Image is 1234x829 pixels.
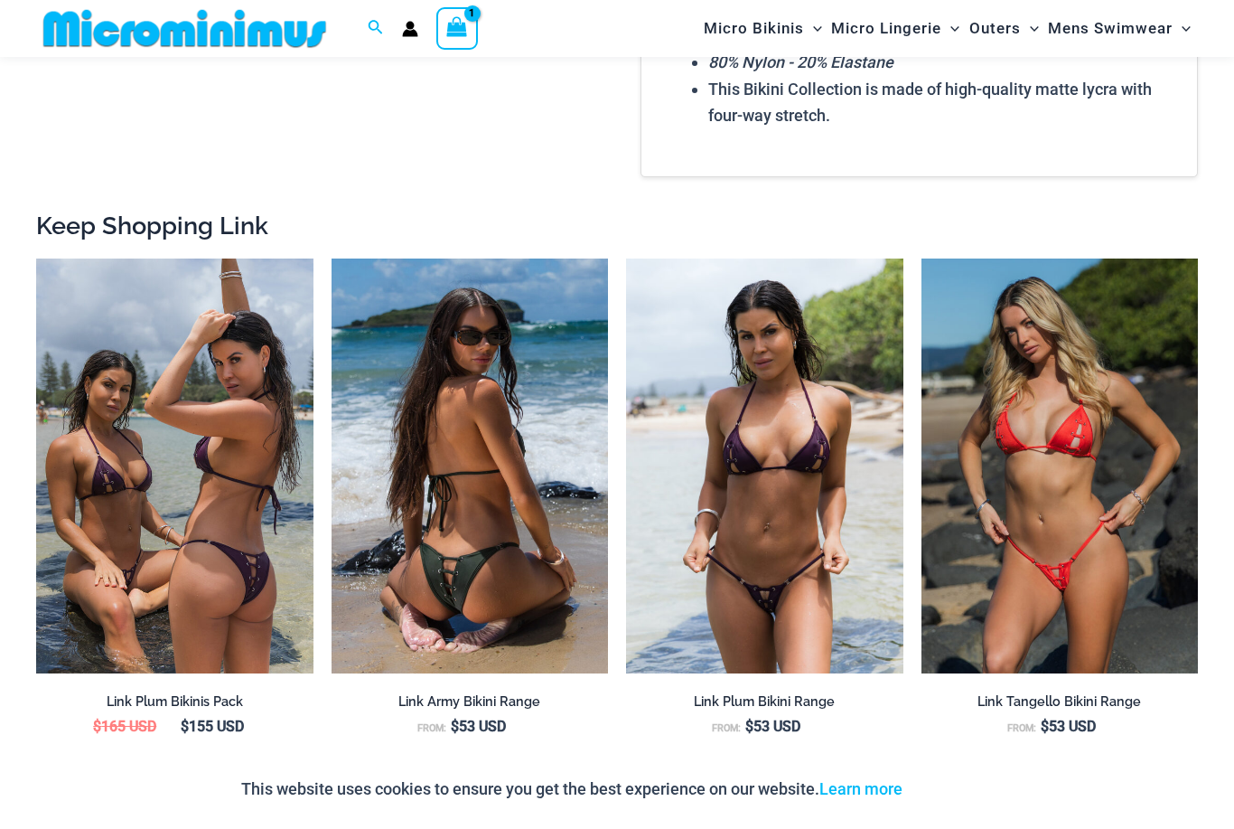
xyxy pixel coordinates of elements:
a: Search icon link [368,17,384,40]
img: Link Plum 3070 Tri Top 4580 Micro 01 [626,259,903,674]
span: $ [93,718,101,735]
span: $ [1041,718,1049,735]
bdi: 155 USD [181,718,244,735]
h2: Link Plum Bikini Range [626,693,903,711]
a: OutersMenu ToggleMenu Toggle [965,5,1043,52]
bdi: 165 USD [93,718,156,735]
img: Link Tangello 3070 Tri Top 4580 Micro 01 [921,259,1199,674]
span: Menu Toggle [804,5,822,52]
span: From: [1007,722,1036,734]
a: View Shopping Cart, 1 items [436,7,478,49]
h2: Link Plum Bikinis Pack [36,693,313,711]
span: From: [417,722,446,734]
img: Bikini Pack Plum [36,259,313,674]
span: Menu Toggle [941,5,959,52]
a: Link Army Bikini Range [332,693,609,717]
span: Micro Lingerie [831,5,941,52]
a: Learn more [819,779,902,798]
a: Micro LingerieMenu ToggleMenu Toggle [827,5,964,52]
a: Micro BikinisMenu ToggleMenu Toggle [699,5,827,52]
a: Link Army 3070 Tri Top 2031 Cheeky 08Link Army 3070 Tri Top 2031 Cheeky 10Link Army 3070 Tri Top ... [332,259,609,674]
span: Micro Bikinis [704,5,804,52]
a: Link Plum 3070 Tri Top 4580 Micro 01Link Plum 3070 Tri Top 4580 Micro 05Link Plum 3070 Tri Top 45... [626,259,903,674]
nav: Site Navigation [696,3,1198,54]
bdi: 53 USD [1041,718,1096,735]
a: Link Tangello 3070 Tri Top 4580 Micro 01Link Tangello 8650 One Piece Monokini 12Link Tangello 865... [921,259,1199,674]
img: Link Army 3070 Tri Top 2031 Cheeky 10 [332,259,609,674]
h2: Link Tangello Bikini Range [921,693,1199,711]
h2: Keep Shopping Link [36,210,1198,241]
span: From: [712,722,741,734]
a: Link Plum Bikini Range [626,693,903,717]
span: Outers [969,5,1021,52]
span: $ [181,718,189,735]
a: Account icon link [402,21,418,37]
img: MM SHOP LOGO FLAT [36,8,333,49]
span: $ [451,718,459,735]
a: Link Tangello Bikini Range [921,693,1199,717]
p: This website uses cookies to ensure you get the best experience on our website. [241,776,902,803]
span: Menu Toggle [1173,5,1191,52]
a: Bikini Pack PlumLink Plum 3070 Tri Top 4580 Micro 04Link Plum 3070 Tri Top 4580 Micro 04 [36,259,313,674]
a: Mens SwimwearMenu ToggleMenu Toggle [1043,5,1195,52]
button: Accept [916,768,993,811]
span: Menu Toggle [1021,5,1039,52]
li: This Bikini Collection is made of high-quality matte lycra with four-way stretch. [708,76,1179,129]
bdi: 53 USD [745,718,800,735]
a: Link Plum Bikinis Pack [36,693,313,717]
span: Mens Swimwear [1048,5,1173,52]
span: $ [745,718,753,735]
em: 80% Nylon - 20% Elastane [708,52,893,71]
bdi: 53 USD [451,718,506,735]
h2: Link Army Bikini Range [332,693,609,711]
